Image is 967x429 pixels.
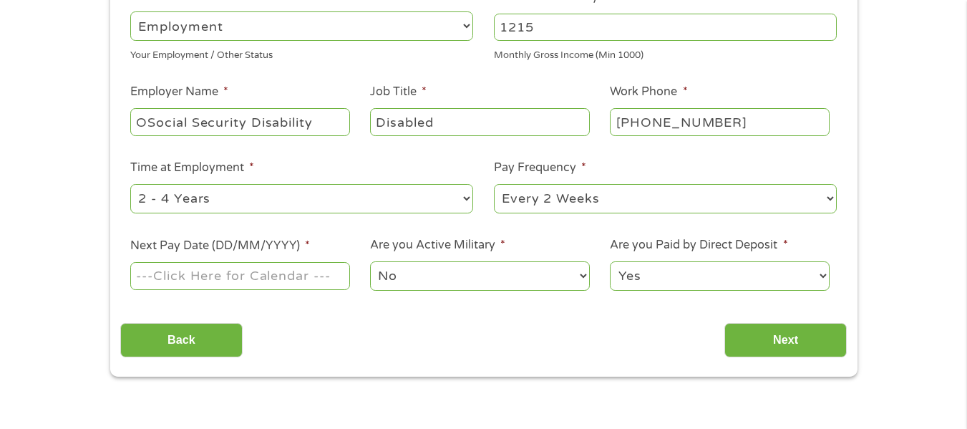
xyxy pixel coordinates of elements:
[494,44,837,63] div: Monthly Gross Income (Min 1000)
[370,85,427,100] label: Job Title
[610,108,829,135] input: (231) 754-4010
[494,14,837,41] input: 1800
[130,108,349,135] input: Walmart
[724,323,847,358] input: Next
[370,108,589,135] input: Cashier
[494,160,586,175] label: Pay Frequency
[130,160,254,175] label: Time at Employment
[120,323,243,358] input: Back
[130,262,349,289] input: ---Click Here for Calendar ---
[610,85,687,100] label: Work Phone
[130,44,473,63] div: Your Employment / Other Status
[130,85,228,100] label: Employer Name
[130,238,310,254] label: Next Pay Date (DD/MM/YYYY)
[370,238,505,253] label: Are you Active Military
[610,238,787,253] label: Are you Paid by Direct Deposit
